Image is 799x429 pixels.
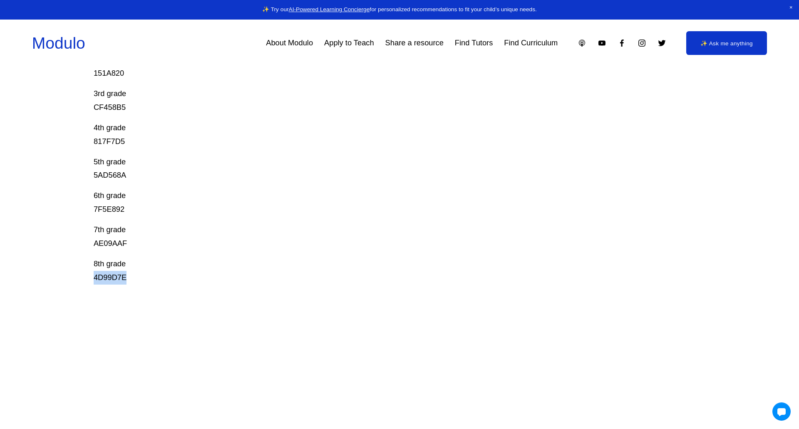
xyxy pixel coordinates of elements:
a: Twitter [658,39,666,47]
a: Modulo [32,34,85,52]
p: 8th grade 4D99D7E [94,257,644,285]
p: 4th grade 817F7D5 [94,121,644,149]
a: Apple Podcasts [578,39,586,47]
a: Instagram [638,39,646,47]
p: 5th grade 5AD568A [94,155,644,183]
a: YouTube [598,39,606,47]
p: 6th grade 7F5E892 [94,189,644,216]
a: Share a resource [385,36,444,51]
a: Find Tutors [455,36,493,51]
a: Apply to Teach [324,36,374,51]
p: 3rd grade CF458B5 [94,87,644,114]
a: AI-Powered Learning Concierge [289,6,370,12]
a: Find Curriculum [504,36,558,51]
p: 7th grade AE09AAF [94,223,644,250]
a: ✨ Ask me anything [686,31,767,55]
a: About Modulo [266,36,313,51]
a: Facebook [618,39,626,47]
